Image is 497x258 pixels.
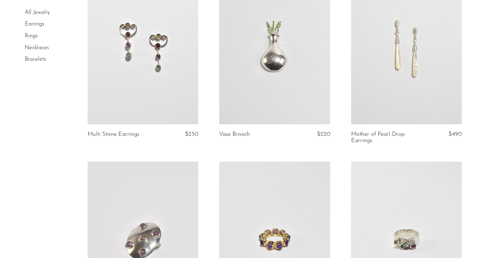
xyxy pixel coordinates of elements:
[448,131,462,137] span: $490
[25,10,50,15] a: All Jewelry
[219,131,250,138] a: Vase Brooch
[317,131,330,137] span: $220
[25,33,38,39] a: Rings
[88,131,139,138] a: Multi Stone Earrings
[185,131,198,137] span: $250
[25,22,44,27] a: Earrings
[25,45,49,51] a: Necklaces
[351,131,424,144] a: Mother of Pearl Drop Earrings
[25,57,46,62] a: Bracelets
